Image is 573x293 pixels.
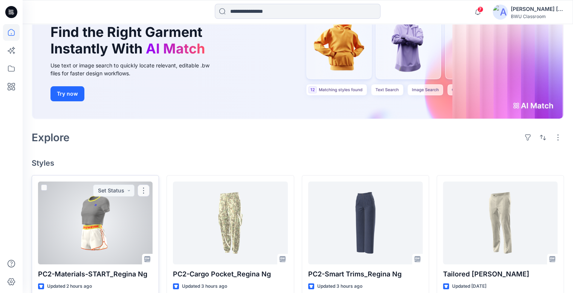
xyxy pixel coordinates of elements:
p: Tailored [PERSON_NAME] [443,269,558,279]
p: Updated 2 hours ago [47,282,92,290]
a: PC2-Cargo Pocket_Regina Ng [173,182,287,264]
p: PC2-Smart Trims_Regina Ng [308,269,423,279]
button: Try now [50,86,84,101]
p: PC2-Materials-START_Regina Ng [38,269,153,279]
p: PC2-Cargo Pocket_Regina Ng [173,269,287,279]
div: Use text or image search to quickly locate relevant, editable .bw files for faster design workflows. [50,61,220,77]
h4: Styles [32,159,564,168]
span: AI Match [146,40,205,57]
a: PC2-Smart Trims_Regina Ng [308,182,423,264]
p: Updated 3 hours ago [182,282,227,290]
p: Updated 3 hours ago [317,282,362,290]
div: [PERSON_NAME] [PERSON_NAME] [PERSON_NAME] [511,5,564,14]
h1: Find the Right Garment Instantly With [50,24,209,56]
div: BWU Classroom [511,14,564,19]
a: Tailored Pants_Marylina Klenk [443,182,558,264]
a: PC2-Materials-START_Regina Ng [38,182,153,264]
p: Updated [DATE] [452,282,486,290]
h2: Explore [32,131,70,143]
span: 7 [477,6,483,12]
img: avatar [493,5,508,20]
